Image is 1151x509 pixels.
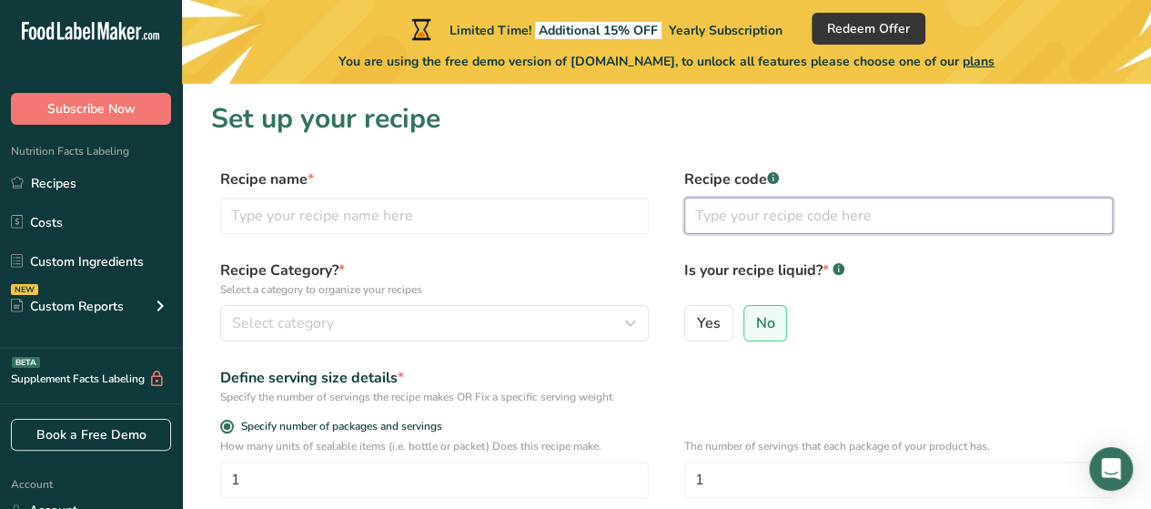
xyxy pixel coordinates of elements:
span: Specify number of packages and servings [234,420,442,433]
p: The number of servings that each package of your product has. [684,438,1113,454]
span: Yearly Subscription [669,22,782,39]
label: Recipe Category? [220,260,649,298]
span: You are using the free demo version of [DOMAIN_NAME], to unlock all features please choose one of... [338,52,995,71]
label: Is your recipe liquid? [684,260,1113,298]
p: Select a category to organize your recipes [220,281,649,298]
div: NEW [11,284,38,295]
span: No [756,314,775,332]
p: How many units of sealable items (i.e. bottle or packet) Does this recipe make. [220,438,649,454]
div: Open Intercom Messenger [1089,447,1133,491]
button: Redeem Offer [812,13,925,45]
div: BETA [12,357,40,368]
span: Select category [232,312,334,334]
label: Recipe code [684,168,1113,190]
div: Limited Time! [408,18,782,40]
a: Book a Free Demo [11,419,171,451]
span: Additional 15% OFF [535,22,661,39]
span: plans [963,53,995,70]
div: Custom Reports [11,297,124,316]
input: Type your recipe name here [220,198,649,234]
h1: Set up your recipe [211,98,1122,139]
span: Redeem Offer [827,19,910,38]
label: Recipe name [220,168,649,190]
div: Define serving size details [220,367,649,389]
button: Subscribe Now [11,93,171,125]
button: Select category [220,305,649,341]
input: Type your recipe code here [684,198,1113,234]
span: Yes [697,314,721,332]
span: Subscribe Now [47,99,136,118]
div: Specify the number of servings the recipe makes OR Fix a specific serving weight [220,389,649,405]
